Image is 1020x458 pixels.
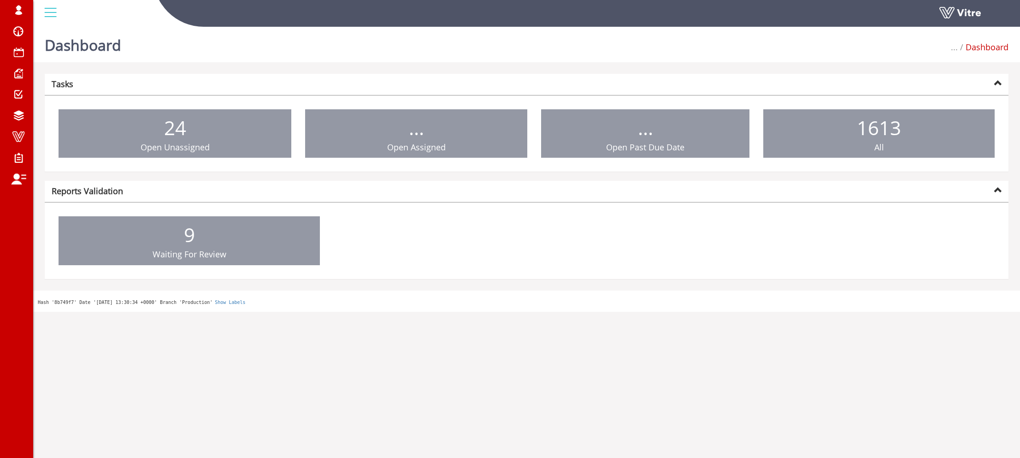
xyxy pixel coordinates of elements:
h1: Dashboard [45,23,121,62]
strong: Reports Validation [52,185,123,196]
a: 9 Waiting For Review [59,216,320,265]
span: 9 [184,221,195,248]
span: All [874,142,884,153]
span: Open Past Due Date [606,142,684,153]
span: Open Unassigned [141,142,210,153]
a: 1613 All [763,109,995,158]
span: ... [638,114,653,141]
span: Waiting For Review [153,249,226,260]
a: ... Open Assigned [305,109,527,158]
li: Dashboard [958,42,1008,54]
a: ... Open Past Due Date [541,109,749,158]
strong: Tasks [52,78,73,89]
span: ... [951,42,958,53]
span: 1613 [857,114,901,141]
a: 24 Open Unassigned [59,109,291,158]
a: Show Labels [215,300,245,305]
span: Hash '8b749f7' Date '[DATE] 13:30:34 +0000' Branch 'Production' [38,300,212,305]
span: ... [409,114,424,141]
span: 24 [164,114,186,141]
span: Open Assigned [387,142,446,153]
